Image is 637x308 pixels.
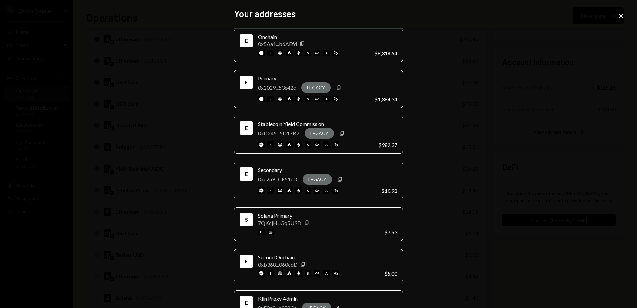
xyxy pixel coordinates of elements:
[295,141,302,148] img: ethereum-mainnet
[305,50,311,56] div: ethereum-sepolia
[286,96,293,102] img: avalanche-mainnet
[241,169,251,179] div: Ethereum
[323,50,330,56] div: polygon-amoy
[295,187,302,194] img: ethereum-mainnet
[374,96,397,102] div: $1,384.34
[384,270,397,277] div: $5.00
[332,270,339,277] img: polygon-mainnet
[258,141,265,148] img: base-mainnet
[301,82,331,93] div: Legacy
[286,187,293,194] img: avalanche-mainnet
[258,220,301,226] div: 7QKcjH...Gq5U9D
[384,229,397,235] div: $7.53
[267,270,274,277] div: base-sepolia
[305,187,311,194] div: ethereum-sepolia
[323,96,330,102] div: polygon-amoy
[267,229,274,235] img: solana-mainnet
[277,141,283,148] img: arbitrum-mainnet
[314,187,320,194] img: optimism-mainnet
[323,270,330,277] div: polygon-amoy
[381,188,397,194] div: $10.92
[267,187,274,194] div: base-sepolia
[241,214,251,225] div: Solana
[277,96,283,102] img: arbitrum-mainnet
[241,256,251,267] div: Ethereum
[295,270,302,277] img: ethereum-mainnet
[277,270,283,277] img: arbitrum-mainnet
[258,295,379,303] div: Kiln Proxy Admin
[332,50,339,56] img: polygon-mainnet
[258,120,373,128] div: Stablecoin Yield Commission
[332,96,339,102] img: polygon-mainnet
[314,96,320,102] img: optimism-mainnet
[258,96,265,102] img: base-mainnet
[258,261,298,268] div: 0xb368...060cdD
[267,96,274,102] div: base-sepolia
[323,141,330,148] div: polygon-amoy
[378,142,397,148] div: $982.37
[258,50,265,56] img: base-mainnet
[374,50,397,56] div: $8,318.64
[323,187,330,194] div: polygon-amoy
[258,130,299,136] div: 0xD245...5D17B7
[314,141,320,148] img: optimism-mainnet
[305,270,311,277] div: ethereum-sepolia
[241,123,251,133] div: Ethereum
[303,174,332,185] div: Legacy
[305,96,311,102] div: ethereum-sepolia
[241,36,251,46] div: Ethereum
[258,229,265,235] div: solana-devnet
[277,50,283,56] img: arbitrum-mainnet
[258,176,297,182] div: 0xe2a9...CE51eD
[332,187,339,194] img: polygon-mainnet
[258,187,265,194] img: base-mainnet
[286,270,293,277] img: avalanche-mainnet
[241,297,251,308] div: Ethereum
[277,187,283,194] img: arbitrum-mainnet
[258,74,369,82] div: Primary
[286,141,293,148] img: avalanche-mainnet
[234,7,403,20] h2: Your addresses
[305,141,311,148] div: ethereum-sepolia
[267,50,274,56] div: base-sepolia
[258,41,297,47] div: 0x5Aa1...b6AFfd
[258,33,369,41] div: Onchain
[258,212,379,220] div: Solana Primary
[267,141,274,148] div: base-sepolia
[258,253,379,261] div: Second Onchain
[286,50,293,56] img: avalanche-mainnet
[258,270,265,277] img: base-mainnet
[258,84,296,91] div: 0x2029...53e42c
[314,50,320,56] img: optimism-mainnet
[258,166,376,174] div: Secondary
[295,96,302,102] img: ethereum-mainnet
[241,77,251,88] div: Ethereum
[305,128,334,139] div: Legacy
[332,141,339,148] img: polygon-mainnet
[314,270,320,277] img: optimism-mainnet
[295,50,302,56] img: ethereum-mainnet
